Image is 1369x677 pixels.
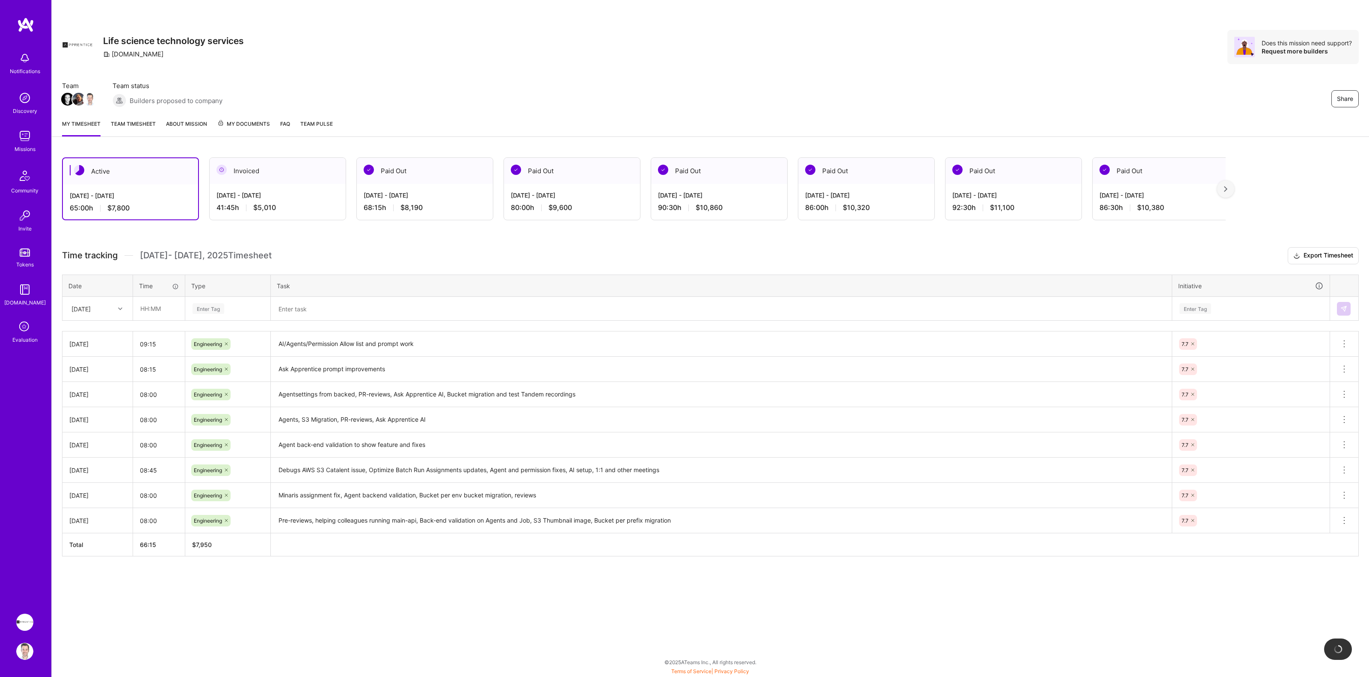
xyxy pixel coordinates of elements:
div: 65:00 h [70,204,191,213]
img: right [1224,186,1227,192]
div: Discovery [13,106,37,115]
span: $9,600 [548,203,572,212]
span: $7,800 [107,204,130,213]
img: Team Member Avatar [83,93,96,106]
div: [DATE] [71,304,91,313]
a: Terms of Service [671,668,711,674]
span: 7.7 [1182,517,1188,524]
img: guide book [16,281,33,298]
span: Share [1337,95,1353,103]
button: Share [1331,90,1359,107]
div: 41:45 h [216,203,339,212]
a: FAQ [280,119,290,136]
div: [DATE] [69,340,126,349]
div: [DATE] [69,440,126,449]
i: icon Chevron [118,307,122,311]
span: $8,190 [400,203,423,212]
div: Notifications [10,67,40,76]
input: HH:MM [133,358,185,381]
a: Team Member Avatar [62,92,73,106]
div: [DOMAIN_NAME] [103,50,163,59]
img: Company Logo [62,30,93,61]
span: Engineering [194,417,222,423]
img: Paid Out [658,165,668,175]
a: Apprentice: Life science technology services [14,614,36,631]
span: My Documents [217,119,270,129]
img: Paid Out [511,165,521,175]
div: [DATE] - [DATE] [952,191,1075,200]
span: $10,320 [843,203,870,212]
a: My Documents [217,119,270,136]
a: Team Pulse [300,119,333,136]
div: Paid Out [357,158,493,184]
img: teamwork [16,127,33,145]
div: Active [63,158,198,184]
div: Does this mission need support? [1262,39,1352,47]
span: 7.7 [1182,492,1188,499]
div: Paid Out [945,158,1082,184]
div: 90:30 h [658,203,780,212]
span: $10,380 [1137,203,1164,212]
textarea: Pre-reviews, helping colleagues running main-api, Back-end validation on Agents and Job, S3 Thumb... [272,509,1171,532]
button: Export Timesheet [1288,247,1359,264]
div: Invite [18,224,32,233]
span: Engineering [194,366,222,372]
img: Paid Out [1099,165,1110,175]
span: Team [62,81,95,90]
span: Team Pulse [300,121,333,127]
input: HH:MM [133,459,185,482]
textarea: Agent back-end validation to show feature and fixes [272,433,1171,457]
div: [DATE] [69,365,126,374]
div: [DATE] - [DATE] [511,191,633,200]
span: [DATE] - [DATE] , 2025 Timesheet [140,250,272,261]
img: Community [15,166,35,186]
input: HH:MM [133,297,184,320]
span: Engineering [194,517,222,524]
th: Type [185,275,271,297]
input: HH:MM [133,434,185,456]
img: Builders proposed to company [113,94,126,107]
span: $11,100 [990,203,1014,212]
span: | [671,668,749,674]
img: logo [17,17,34,33]
div: [DATE] - [DATE] [216,191,339,200]
span: 7.7 [1182,341,1188,347]
div: Paid Out [1093,158,1229,184]
div: Paid Out [651,158,787,184]
div: [DOMAIN_NAME] [4,298,46,307]
img: Avatar [1234,37,1255,57]
th: 66:15 [133,533,185,556]
img: discovery [16,89,33,106]
th: Total [62,533,133,556]
div: Enter Tag [1179,302,1211,315]
th: Date [62,275,133,297]
div: [DATE] - [DATE] [805,191,927,200]
span: Engineering [194,492,222,499]
img: Team Member Avatar [72,93,85,106]
div: Initiative [1178,281,1324,291]
a: My timesheet [62,119,101,136]
div: [DATE] - [DATE] [1099,191,1222,200]
textarea: Agents, S3 Migration, PR-reviews, Ask Apprentice AI [272,408,1171,432]
span: 7.7 [1182,467,1188,473]
div: 68:15 h [364,203,486,212]
input: HH:MM [133,484,185,507]
span: Engineering [194,467,222,473]
input: HH:MM [133,509,185,532]
div: 80:00 h [511,203,633,212]
img: bell [16,50,33,67]
div: [DATE] - [DATE] [70,191,191,200]
div: Paid Out [504,158,640,184]
div: [DATE] [69,466,126,475]
img: Team Member Avatar [61,93,74,106]
img: User Avatar [16,643,33,660]
span: 7.7 [1182,442,1188,448]
a: About Mission [166,119,207,136]
div: [DATE] [69,390,126,399]
img: loading [1334,645,1342,653]
img: Paid Out [364,165,374,175]
a: User Avatar [14,643,36,660]
textarea: Minaris assignment fix, Agent backend validation, Bucket per env bucket migration, reviews [272,484,1171,507]
a: Team Member Avatar [84,92,95,106]
div: [DATE] [69,491,126,500]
